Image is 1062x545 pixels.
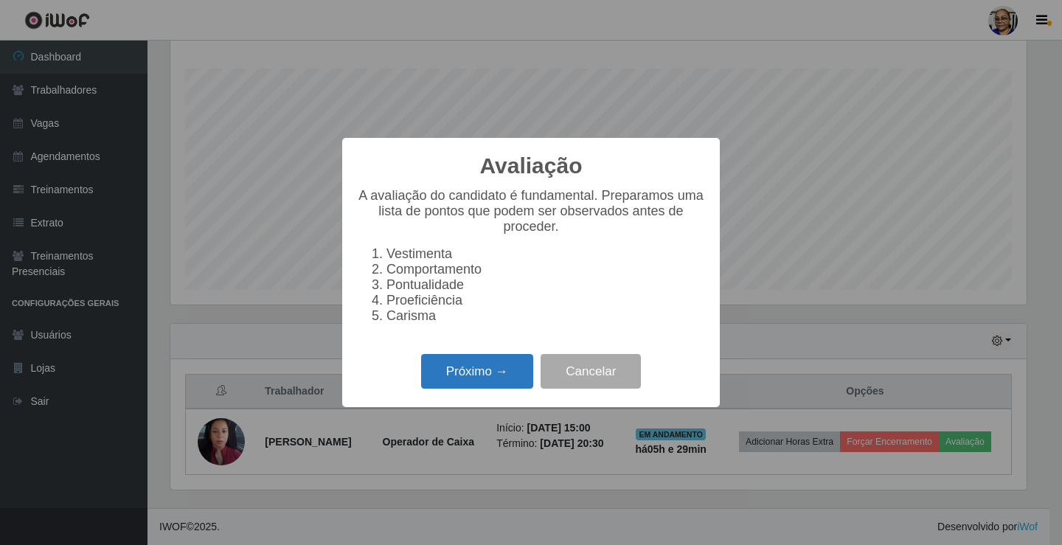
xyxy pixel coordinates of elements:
[480,153,583,179] h2: Avaliação
[421,354,533,389] button: Próximo →
[357,188,705,235] p: A avaliação do candidato é fundamental. Preparamos uma lista de pontos que podem ser observados a...
[386,293,705,308] li: Proeficiência
[386,262,705,277] li: Comportamento
[386,246,705,262] li: Vestimenta
[386,308,705,324] li: Carisma
[541,354,641,389] button: Cancelar
[386,277,705,293] li: Pontualidade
